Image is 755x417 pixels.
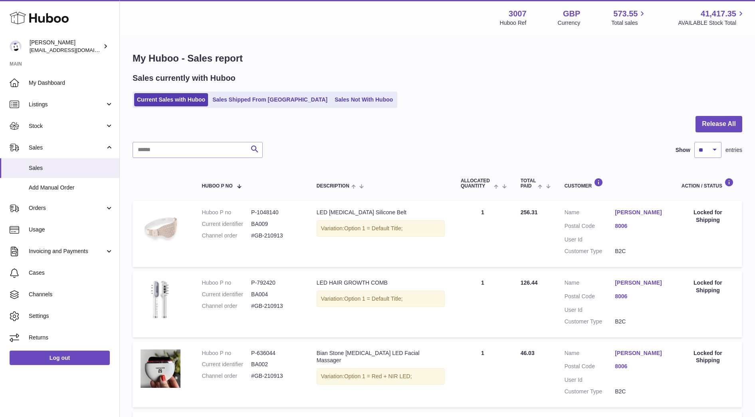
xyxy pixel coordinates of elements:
dd: P-792420 [251,279,301,287]
td: 1 [453,271,513,337]
span: 46.03 [521,350,535,356]
div: LED HAIR GROWTH COMB [317,279,445,287]
div: Locked for Shipping [682,279,734,294]
dt: Huboo P no [202,349,251,357]
a: 41,417.35 AVAILABLE Stock Total [678,8,745,27]
span: Total paid [521,178,536,189]
span: Sales [29,164,113,172]
span: Stock [29,122,105,130]
div: Locked for Shipping [682,209,734,224]
a: Sales Not With Huboo [332,93,396,106]
dt: Name [565,279,615,289]
span: 256.31 [521,209,538,215]
dt: Name [565,209,615,218]
a: 573.55 Total sales [611,8,647,27]
span: Option 1 = Default Title; [344,295,403,302]
dt: Channel order [202,302,251,310]
span: AVAILABLE Stock Total [678,19,745,27]
a: 8006 [615,222,666,230]
a: Sales Shipped From [GEOGRAPHIC_DATA] [210,93,330,106]
span: Usage [29,226,113,233]
label: Show [676,146,690,154]
dd: #GB-210913 [251,372,301,380]
span: ALLOCATED Quantity [461,178,492,189]
div: Locked for Shipping [682,349,734,365]
div: Customer [565,178,666,189]
dt: Postal Code [565,293,615,302]
span: 126.44 [521,279,538,286]
dt: User Id [565,236,615,243]
dt: User Id [565,306,615,314]
h1: My Huboo - Sales report [133,52,742,65]
span: My Dashboard [29,79,113,87]
strong: GBP [563,8,580,19]
div: Action / Status [682,178,734,189]
a: [PERSON_NAME] [615,279,666,287]
span: Listings [29,101,105,108]
span: Returns [29,334,113,341]
dt: Current identifier [202,220,251,228]
h2: Sales currently with Huboo [133,73,236,84]
img: 1_7eebc464-ea89-4c0e-81f0-deee531f330f.png [141,209,180,249]
a: 8006 [615,293,666,300]
dt: Current identifier [202,361,251,368]
a: [PERSON_NAME] [615,209,666,216]
span: Huboo P no [202,184,232,189]
dt: Customer Type [565,247,615,255]
dt: Customer Type [565,388,615,395]
dt: Channel order [202,232,251,239]
span: entries [725,146,742,154]
div: Variation: [317,220,445,237]
span: Total sales [611,19,647,27]
dd: BA002 [251,361,301,368]
div: Huboo Ref [500,19,527,27]
div: [PERSON_NAME] [30,39,101,54]
a: Current Sales with Huboo [134,93,208,106]
div: Variation: [317,291,445,307]
span: Cases [29,269,113,277]
dd: B2C [615,388,666,395]
span: [EMAIL_ADDRESS][DOMAIN_NAME] [30,47,117,53]
span: Settings [29,312,113,320]
span: Add Manual Order [29,184,113,192]
span: Option 1 = Red + NIR LED; [344,373,412,379]
img: 30071708964935.jpg [141,349,180,388]
span: 573.55 [613,8,638,19]
div: Bian Stone [MEDICAL_DATA] LED Facial Massager [317,349,445,365]
dt: Customer Type [565,318,615,325]
td: 1 [453,201,513,267]
span: Option 1 = Default Title; [344,225,403,231]
dd: #GB-210913 [251,232,301,239]
dt: Channel order [202,372,251,380]
span: Description [317,184,349,189]
strong: 3007 [509,8,527,19]
td: 1 [453,341,513,408]
dd: B2C [615,247,666,255]
dt: Name [565,349,615,359]
span: Channels [29,291,113,298]
div: Currency [558,19,581,27]
dd: #GB-210913 [251,302,301,310]
dt: Postal Code [565,363,615,372]
dt: Huboo P no [202,279,251,287]
dd: P-1048140 [251,209,301,216]
a: [PERSON_NAME] [615,349,666,357]
dt: Postal Code [565,222,615,232]
span: Sales [29,144,105,152]
dd: BA004 [251,291,301,298]
button: Release All [696,116,742,132]
span: Invoicing and Payments [29,247,105,255]
dd: P-636044 [251,349,301,357]
dt: User Id [565,376,615,384]
a: 8006 [615,363,666,370]
span: Orders [29,204,105,212]
img: bevmay@maysama.com [10,40,22,52]
img: 30071687430506.png [141,279,180,319]
dt: Current identifier [202,291,251,298]
a: Log out [10,351,110,365]
div: LED [MEDICAL_DATA] Silicone Belt [317,209,445,216]
dt: Huboo P no [202,209,251,216]
span: 41,417.35 [701,8,736,19]
dd: B2C [615,318,666,325]
div: Variation: [317,368,445,385]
